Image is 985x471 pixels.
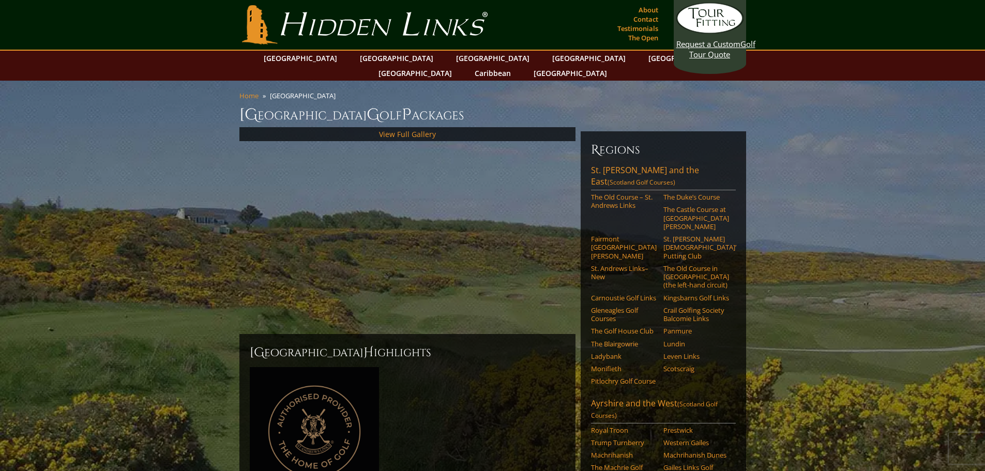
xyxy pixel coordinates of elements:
[636,3,661,17] a: About
[591,400,718,420] span: (Scotland Golf Courses)
[367,104,380,125] span: G
[451,51,535,66] a: [GEOGRAPHIC_DATA]
[591,398,736,423] a: Ayrshire and the West(Scotland Golf Courses)
[643,51,727,66] a: [GEOGRAPHIC_DATA]
[663,235,729,260] a: St. [PERSON_NAME] [DEMOGRAPHIC_DATA]’ Putting Club
[591,306,657,323] a: Gleneagles Golf Courses
[663,264,729,290] a: The Old Course in [GEOGRAPHIC_DATA] (the left-hand circuit)
[663,364,729,373] a: Scotscraig
[239,91,259,100] a: Home
[591,264,657,281] a: St. Andrews Links–New
[663,294,729,302] a: Kingsbarns Golf Links
[591,142,736,158] h6: Regions
[663,205,729,231] a: The Castle Course at [GEOGRAPHIC_DATA][PERSON_NAME]
[250,344,565,361] h2: [GEOGRAPHIC_DATA] ighlights
[663,340,729,348] a: Lundin
[663,451,729,459] a: Machrihanish Dunes
[239,104,746,125] h1: [GEOGRAPHIC_DATA] olf ackages
[663,426,729,434] a: Prestwick
[591,364,657,373] a: Monifieth
[373,66,457,81] a: [GEOGRAPHIC_DATA]
[591,235,657,260] a: Fairmont [GEOGRAPHIC_DATA][PERSON_NAME]
[547,51,631,66] a: [GEOGRAPHIC_DATA]
[270,91,340,100] li: [GEOGRAPHIC_DATA]
[469,66,516,81] a: Caribbean
[663,327,729,335] a: Panmure
[591,327,657,335] a: The Golf House Club
[663,352,729,360] a: Leven Links
[591,352,657,360] a: Ladybank
[626,31,661,45] a: The Open
[591,340,657,348] a: The Blairgowrie
[259,51,342,66] a: [GEOGRAPHIC_DATA]
[615,21,661,36] a: Testimonials
[402,104,412,125] span: P
[631,12,661,26] a: Contact
[528,66,612,81] a: [GEOGRAPHIC_DATA]
[608,178,675,187] span: (Scotland Golf Courses)
[355,51,438,66] a: [GEOGRAPHIC_DATA]
[663,193,729,201] a: The Duke’s Course
[591,438,657,447] a: Trump Turnberry
[379,129,436,139] a: View Full Gallery
[663,438,729,447] a: Western Gailes
[591,193,657,210] a: The Old Course – St. Andrews Links
[591,426,657,434] a: Royal Troon
[676,3,744,59] a: Request a CustomGolf Tour Quote
[591,377,657,385] a: Pitlochry Golf Course
[676,39,740,49] span: Request a Custom
[363,344,374,361] span: H
[591,164,736,190] a: St. [PERSON_NAME] and the East(Scotland Golf Courses)
[591,294,657,302] a: Carnoustie Golf Links
[663,306,729,323] a: Crail Golfing Society Balcomie Links
[591,451,657,459] a: Machrihanish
